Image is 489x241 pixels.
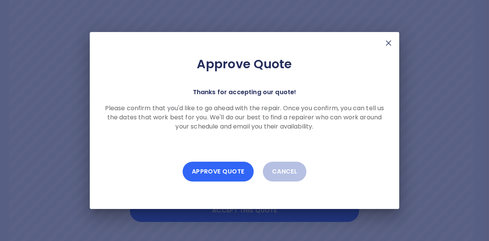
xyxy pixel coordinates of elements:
p: Please confirm that you'd like to go ahead with the repair. Once you confirm, you can tell us the... [102,104,387,131]
button: Approve Quote [183,162,254,182]
button: Cancel [263,162,307,182]
img: X Mark [384,39,393,48]
h2: Approve Quote [102,56,387,72]
p: Thanks for accepting our quote! [193,87,296,98]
